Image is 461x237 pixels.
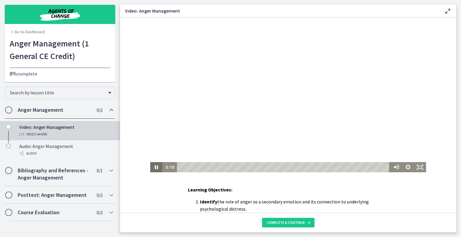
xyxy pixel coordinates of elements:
[10,29,45,35] a: Go to Dashboard
[24,7,96,22] img: Agents of Change
[18,191,91,199] h2: Posttest: Anger Management
[200,212,388,227] li: mindfulness and perspective-based strategies to help clients recognize and regulate anger in real...
[200,199,217,205] strong: Identify
[188,187,232,193] span: Learning Objectives:
[120,17,456,172] iframe: Video Lesson
[282,145,294,155] button: Show settings menu
[18,209,91,216] h2: Course Evaluation
[10,37,110,62] h1: Anger Management (1 General CE Credit)
[267,220,305,225] span: Complete & continue
[97,106,102,114] span: 0 / 2
[10,70,110,77] p: complete
[97,167,102,174] span: 0 / 1
[18,106,91,114] h2: Anger Management
[125,7,435,14] h3: Video: Anger Management
[200,198,388,212] li: the role of anger as a secondary emotion and its connection to underlying psychological distress.
[19,131,113,138] div: Video
[19,123,113,138] div: Video: Anger Management
[36,131,47,138] span: · 64 min
[5,87,115,99] div: Search by lesson title
[19,143,113,157] div: Audio: Anger Management
[97,191,102,199] span: 0 / 2
[294,145,306,155] button: Fullscreen
[270,145,282,155] button: Mute
[97,209,102,216] span: 0 / 2
[10,90,105,96] span: Search by lesson title
[19,150,113,157] div: Audio
[18,167,91,181] h2: Bibliography and References - Anger Management
[10,70,17,77] span: 0%
[262,218,315,227] button: Complete & continue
